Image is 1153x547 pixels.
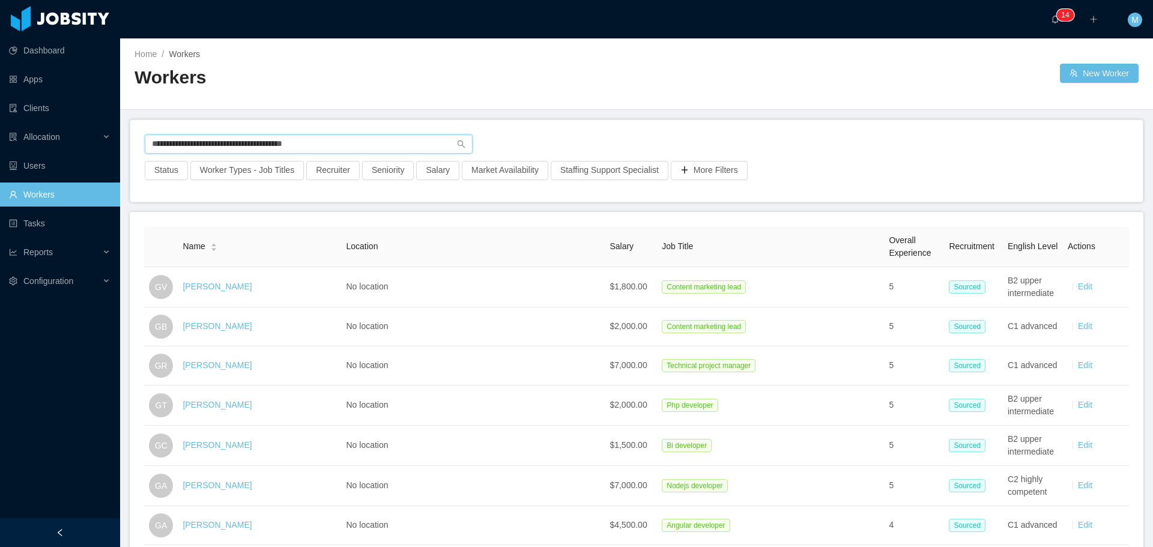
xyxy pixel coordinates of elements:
span: GA [155,513,167,537]
a: [PERSON_NAME] [183,520,252,530]
i: icon: caret-down [210,246,217,250]
td: No location [342,307,605,346]
span: Content marketing lead [662,280,746,294]
td: C2 highly competent [1003,466,1063,506]
span: GC [155,434,168,458]
span: Angular developer [662,519,730,532]
span: Sourced [949,399,985,412]
a: Edit [1078,440,1092,450]
i: icon: line-chart [9,248,17,256]
a: Sourced [949,321,990,331]
td: No location [342,426,605,466]
span: GB [155,315,167,339]
td: 5 [884,346,944,385]
td: No location [342,346,605,385]
a: [PERSON_NAME] [183,400,252,409]
span: Configuration [23,276,73,286]
i: icon: plus [1089,15,1098,23]
p: 4 [1065,9,1070,21]
span: English Level [1008,241,1058,251]
td: 5 [884,267,944,307]
span: Sourced [949,479,985,492]
span: / [162,49,164,59]
button: Recruiter [306,161,360,180]
td: 5 [884,426,944,466]
a: Sourced [949,282,990,291]
button: Salary [416,161,459,180]
sup: 14 [1056,9,1074,21]
a: Sourced [949,520,990,530]
span: Location [347,241,378,251]
button: icon: plusMore Filters [671,161,748,180]
a: Sourced [949,480,990,490]
button: icon: usergroup-addNew Worker [1060,64,1139,83]
span: $4,500.00 [610,520,647,530]
span: Bi developer [662,439,712,452]
span: Actions [1068,241,1095,251]
span: Job Title [662,241,693,251]
i: icon: setting [9,277,17,285]
span: $7,000.00 [610,480,647,490]
span: Allocation [23,132,60,142]
td: 5 [884,385,944,426]
button: Staffing Support Specialist [551,161,668,180]
td: 5 [884,466,944,506]
td: No location [342,506,605,545]
a: Edit [1078,520,1092,530]
i: icon: solution [9,133,17,141]
a: Sourced [949,400,990,409]
a: Edit [1078,321,1092,331]
td: No location [342,385,605,426]
a: icon: profileTasks [9,211,110,235]
span: Sourced [949,320,985,333]
span: GA [155,474,167,498]
td: No location [342,466,605,506]
td: C1 advanced [1003,307,1063,346]
a: Sourced [949,360,990,370]
td: B2 upper intermediate [1003,267,1063,307]
a: [PERSON_NAME] [183,282,252,291]
a: icon: appstoreApps [9,67,110,91]
p: 1 [1061,9,1065,21]
span: Sourced [949,439,985,452]
td: C1 advanced [1003,346,1063,385]
td: B2 upper intermediate [1003,426,1063,466]
a: Sourced [949,440,990,450]
a: Edit [1078,282,1092,291]
button: Status [145,161,188,180]
span: Recruitment [949,241,994,251]
button: Market Availability [462,161,548,180]
span: Content marketing lead [662,320,746,333]
span: $2,000.00 [610,321,647,331]
div: Sort [210,241,217,250]
span: Workers [169,49,200,59]
span: $7,000.00 [610,360,647,370]
i: icon: search [457,140,465,148]
td: 4 [884,506,944,545]
td: B2 upper intermediate [1003,385,1063,426]
a: Edit [1078,360,1092,370]
span: Sourced [949,280,985,294]
span: Overall Experience [889,235,931,258]
td: C1 advanced [1003,506,1063,545]
i: icon: caret-up [210,242,217,246]
a: Edit [1078,400,1092,409]
span: $2,000.00 [610,400,647,409]
span: $1,800.00 [610,282,647,291]
a: [PERSON_NAME] [183,360,252,370]
a: Edit [1078,480,1092,490]
a: icon: pie-chartDashboard [9,38,110,62]
span: Sourced [949,359,985,372]
span: GR [155,354,168,378]
a: Home [135,49,157,59]
span: $1,500.00 [610,440,647,450]
a: icon: userWorkers [9,183,110,207]
span: M [1131,13,1139,27]
span: Reports [23,247,53,257]
span: Nodejs developer [662,479,727,492]
button: Seniority [362,161,414,180]
td: 5 [884,307,944,346]
td: No location [342,267,605,307]
span: Php developer [662,399,718,412]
